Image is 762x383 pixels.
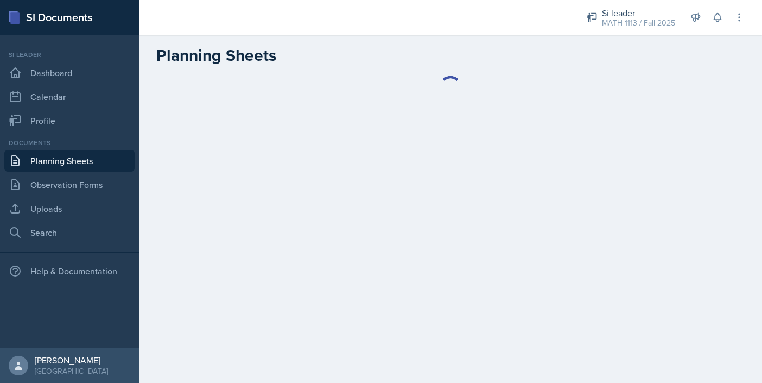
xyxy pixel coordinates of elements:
[35,355,108,366] div: [PERSON_NAME]
[4,174,135,196] a: Observation Forms
[4,150,135,172] a: Planning Sheets
[4,260,135,282] div: Help & Documentation
[4,110,135,131] a: Profile
[156,46,276,65] h2: Planning Sheets
[4,222,135,243] a: Search
[4,86,135,108] a: Calendar
[4,138,135,148] div: Documents
[602,17,675,29] div: MATH 1113 / Fall 2025
[4,198,135,219] a: Uploads
[602,7,675,20] div: Si leader
[4,62,135,84] a: Dashboard
[4,50,135,60] div: Si leader
[35,366,108,376] div: [GEOGRAPHIC_DATA]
